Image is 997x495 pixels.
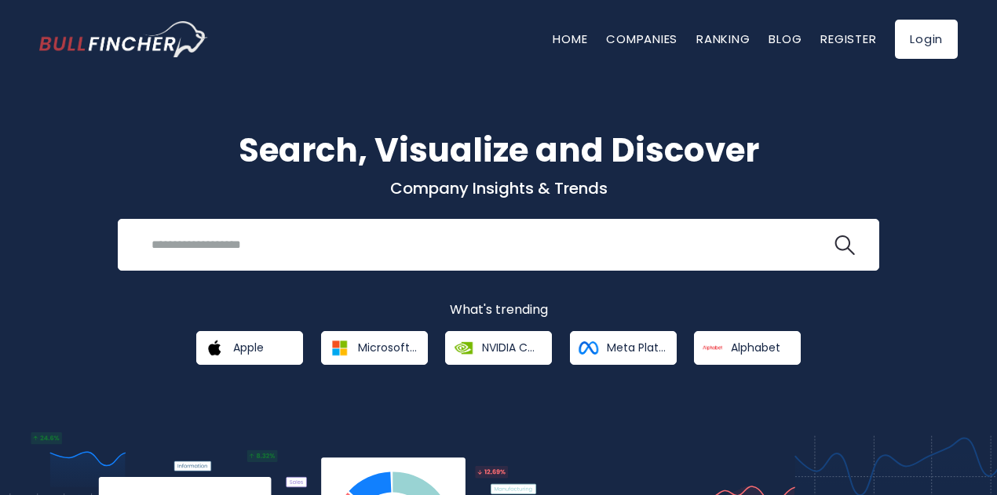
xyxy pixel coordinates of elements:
a: Go to homepage [39,21,208,57]
span: NVIDIA Corporation [482,340,541,355]
img: bullfincher logo [39,21,208,57]
span: Apple [233,340,264,355]
a: Ranking [696,31,750,47]
a: Alphabet [694,331,801,365]
img: search icon [834,235,855,256]
p: Company Insights & Trends [39,178,958,198]
h1: Search, Visualize and Discover [39,126,958,175]
a: NVIDIA Corporation [445,331,552,365]
span: Alphabet [731,340,780,355]
a: Apple [196,331,303,365]
a: Microsoft Corporation [321,331,428,365]
a: Login [895,20,958,59]
a: Blog [769,31,802,47]
a: Home [553,31,587,47]
span: Meta Platforms [607,340,666,355]
a: Meta Platforms [570,331,677,365]
span: Microsoft Corporation [358,340,417,355]
a: Register [820,31,876,47]
a: Companies [606,31,677,47]
p: What's trending [39,302,958,318]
